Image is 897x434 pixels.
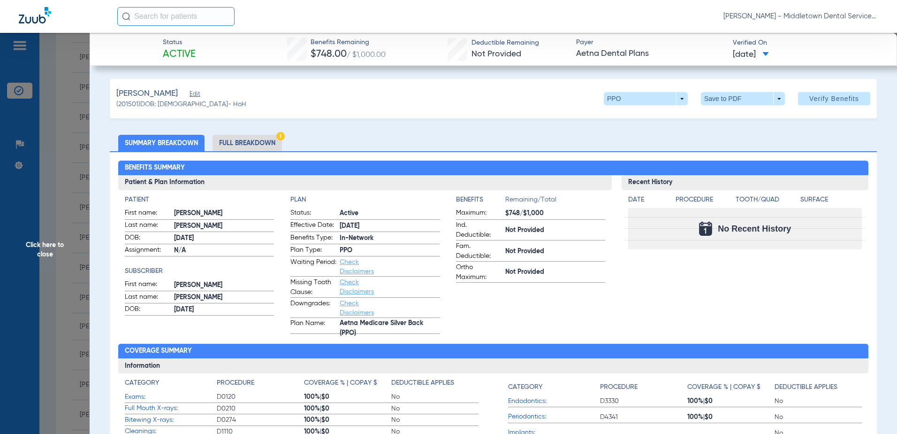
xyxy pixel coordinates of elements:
span: Ortho Maximum: [456,263,502,282]
h4: Procedure [600,382,638,392]
span: Exams: [125,392,217,402]
span: / $1,000.00 [347,51,386,59]
li: Summary Breakdown [118,135,205,151]
span: [DATE] [174,233,274,243]
span: Last name: [125,292,171,303]
span: Deductible Remaining [471,38,539,48]
span: Endodontics: [508,396,600,406]
span: [DATE] [174,305,274,315]
h4: Subscriber [125,266,274,276]
span: Missing Tooth Clause: [290,278,336,297]
span: | [703,414,705,420]
span: | [320,394,321,400]
span: Edit [190,91,198,100]
span: | [703,398,705,404]
span: Plan Type: [290,245,336,256]
app-breakdown-title: Category [508,378,600,395]
span: Full Mouth X-rays: [125,403,217,413]
span: Downgrades: [290,299,336,318]
h4: Patient [125,195,274,205]
h3: Patient & Plan Information [118,175,612,190]
app-breakdown-title: Coverage % | Copay $ [304,378,391,391]
h4: Coverage % | Copay $ [304,378,377,388]
span: Fam. Deductible: [456,241,502,261]
span: Verified On [733,38,882,48]
span: Aetna Dental Plans [576,48,725,60]
span: Ind. Deductible: [456,220,502,240]
span: No [775,412,862,422]
span: | [320,405,321,412]
span: D4341 [600,412,687,422]
h4: Surface [800,195,862,205]
img: Hazard [276,132,285,140]
h2: Benefits Summary [118,161,869,176]
span: [PERSON_NAME] [174,293,274,302]
span: No [391,392,479,402]
h4: Procedure [676,195,732,205]
h4: Deductible Applies [391,378,454,388]
h4: Benefits [456,195,505,205]
app-breakdown-title: Category [125,378,217,391]
span: D0210 [217,404,304,413]
button: Verify Benefits [798,92,870,105]
app-breakdown-title: Coverage % | Copay $ [687,378,775,395]
span: [PERSON_NAME] - Middletown Dental Services [723,12,878,21]
span: Aetna Medicare Silver Back (PPO) [340,324,440,333]
span: No [391,404,479,413]
a: Check Disclaimers [340,300,374,316]
span: [PERSON_NAME] [174,209,274,218]
img: Zuub Logo [19,7,51,23]
span: Verify Benefits [809,95,859,102]
span: Remaining/Total [505,195,605,208]
span: (201501) DOB: [DEMOGRAPHIC_DATA] - HoH [116,100,246,109]
h3: Information [118,358,869,373]
span: [PERSON_NAME] [116,88,178,100]
app-breakdown-title: Date [628,195,668,208]
app-breakdown-title: Tooth/Quad [736,195,797,208]
span: Benefits Type: [290,233,336,244]
img: Calendar [699,222,712,236]
span: D0120 [217,392,304,402]
h4: Coverage % | Copay $ [687,382,760,392]
h2: Coverage Summary [118,344,869,359]
a: Check Disclaimers [340,259,374,275]
span: Assignment: [125,245,171,256]
span: Active [163,48,196,61]
img: Search Icon [122,12,130,21]
span: [PERSON_NAME] [174,221,274,231]
span: Not Provided [505,225,605,235]
span: 100% $0 [687,396,775,406]
button: Save to PDF [701,92,785,105]
span: First name: [125,208,171,219]
span: $748.00 [311,49,347,59]
span: No [391,415,479,425]
h4: Plan [290,195,440,205]
span: D0274 [217,415,304,425]
h4: Tooth/Quad [736,195,797,205]
a: Check Disclaimers [340,279,374,295]
h3: Recent History [622,175,868,190]
span: Last name: [125,220,171,232]
h4: Category [508,382,542,392]
app-breakdown-title: Deductible Applies [391,378,479,391]
span: [DATE] [733,49,769,61]
span: No Recent History [718,224,791,233]
input: Search for patients [117,7,235,26]
span: Status: [290,208,336,219]
span: Active [340,209,440,218]
h4: Deductible Applies [775,382,837,392]
span: Plan Name: [290,318,336,333]
span: 100% $0 [304,404,391,413]
span: Benefits Remaining [311,38,386,47]
h4: Category [125,378,159,388]
span: No [775,396,862,406]
span: Not Provided [505,247,605,256]
app-breakdown-title: Procedure [600,378,687,395]
app-breakdown-title: Procedure [676,195,732,208]
span: Waiting Period: [290,257,336,276]
li: Full Breakdown [213,135,282,151]
span: PPO [340,246,440,256]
